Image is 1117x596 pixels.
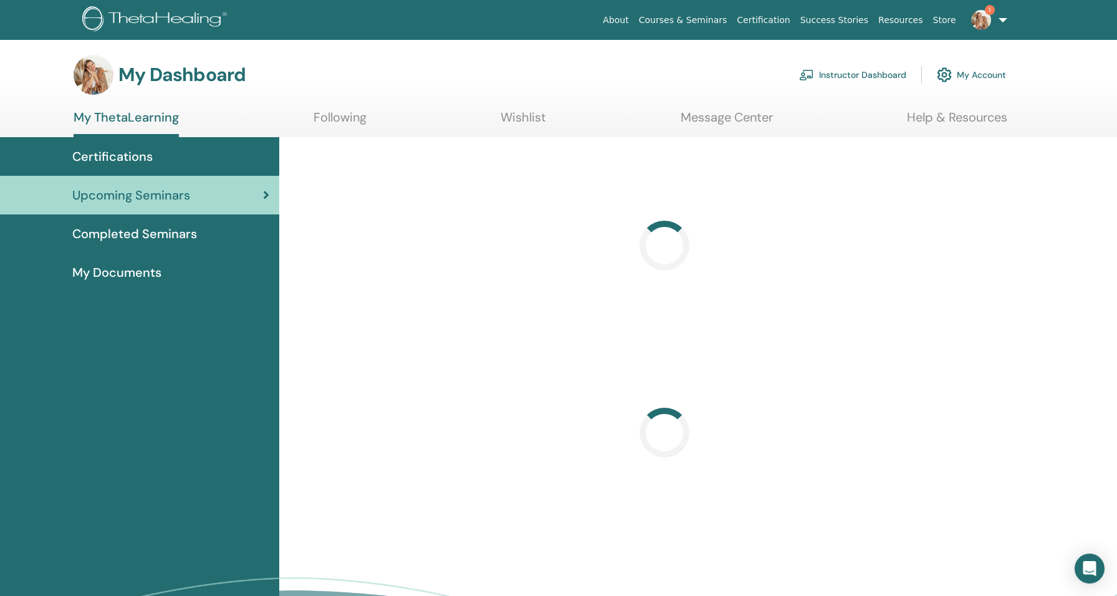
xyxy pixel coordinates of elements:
[799,61,906,89] a: Instructor Dashboard
[907,110,1007,134] a: Help & Resources
[72,186,190,204] span: Upcoming Seminars
[873,9,928,32] a: Resources
[795,9,873,32] a: Success Stories
[82,6,231,34] img: logo.png
[971,10,991,30] img: default.jpg
[314,110,367,134] a: Following
[799,69,814,80] img: chalkboard-teacher.svg
[937,61,1006,89] a: My Account
[1075,554,1105,584] div: Open Intercom Messenger
[501,110,546,134] a: Wishlist
[74,55,113,95] img: default.jpg
[985,5,995,15] span: 1
[634,9,732,32] a: Courses & Seminars
[928,9,961,32] a: Store
[74,110,179,137] a: My ThetaLearning
[937,64,952,85] img: cog.svg
[72,263,161,282] span: My Documents
[118,64,246,86] h3: My Dashboard
[681,110,773,134] a: Message Center
[72,224,197,243] span: Completed Seminars
[732,9,795,32] a: Certification
[72,147,153,166] span: Certifications
[598,9,633,32] a: About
